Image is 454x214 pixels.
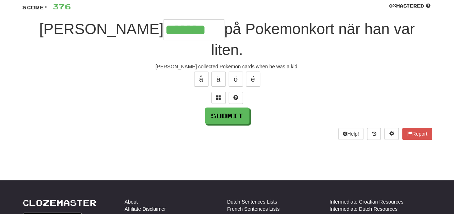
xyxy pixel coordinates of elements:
[330,198,403,205] a: Intermediate Croatian Resources
[330,205,398,213] a: Intermediate Dutch Resources
[211,72,226,87] button: ä
[194,72,208,87] button: å
[205,108,249,124] button: Submit
[229,92,243,104] button: Single letter hint - you only get 1 per sentence and score half the points! alt+h
[211,92,226,104] button: Switch sentence to multiple choice alt+p
[22,198,97,207] a: Clozemaster
[39,21,163,37] span: [PERSON_NAME]
[22,63,432,70] div: [PERSON_NAME] collected Pokemon cards when he was a kid.
[402,128,432,140] button: Report
[229,72,243,87] button: ö
[211,21,415,58] span: på Pokemonkort när han var liten.
[338,128,364,140] button: Help!
[125,205,166,213] a: Affiliate Disclaimer
[52,2,71,11] span: 376
[246,72,260,87] button: é
[22,4,48,10] span: Score:
[125,198,138,205] a: About
[389,3,396,9] span: 0 %
[227,205,280,213] a: French Sentences Lists
[227,198,277,205] a: Dutch Sentences Lists
[387,3,432,9] div: Mastered
[367,128,381,140] button: Round history (alt+y)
